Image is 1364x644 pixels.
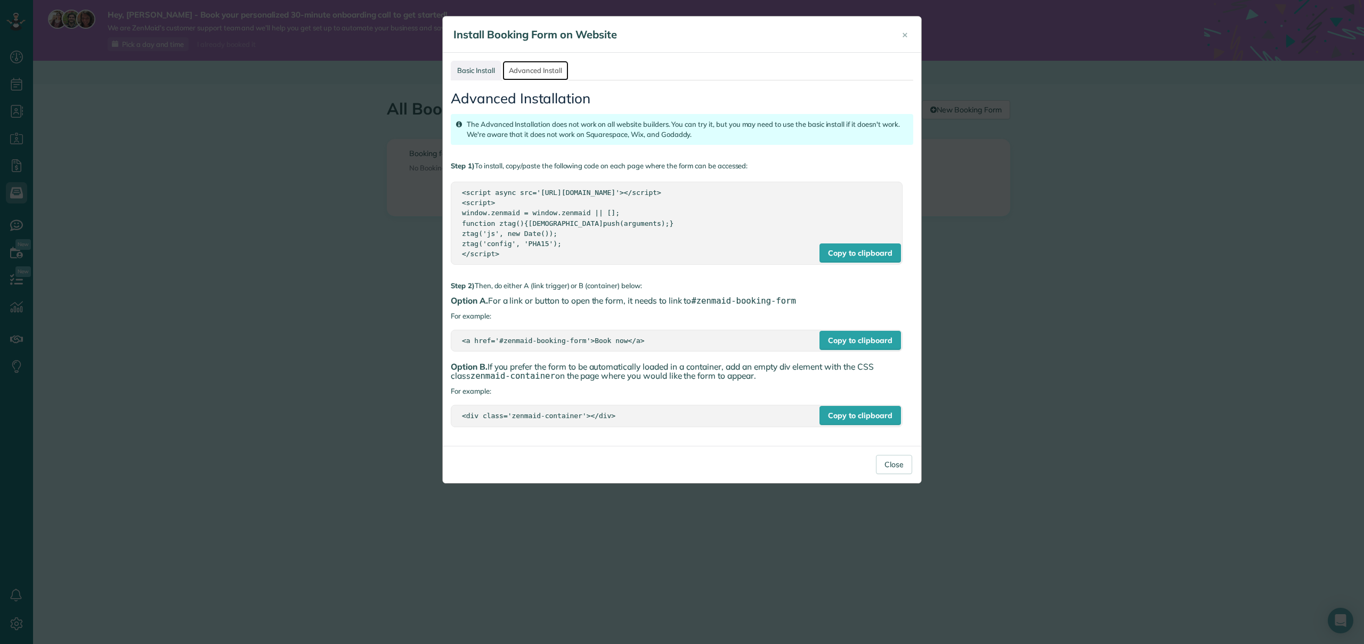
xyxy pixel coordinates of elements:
[451,295,488,306] span: Option A.
[462,188,891,258] div: <script async src='[URL][DOMAIN_NAME]'></script> <script> window.zenmaid = window.zenmaid || []; ...
[894,22,916,47] button: Close
[451,281,913,291] p: Then, do either A (link trigger) or B (container) below:
[819,406,900,425] div: Copy to clipboard
[451,281,475,290] strong: Step 2)
[819,331,900,350] div: Copy to clipboard
[451,296,913,306] h4: For a link or button to open the form, it needs to link to
[451,80,913,438] div: For example: For example:
[876,455,912,474] button: Close
[451,91,913,107] h3: Advanced Installation
[451,114,913,145] div: The Advanced Installation does not work on all website builders. You can try it, but you may need...
[470,371,555,381] span: zenmaid-container
[451,161,913,171] p: To install, copy/paste the following code on each page where the form can be accessed:
[451,361,488,372] span: Option B.
[902,28,908,40] span: ×
[451,161,475,170] strong: Step 1)
[462,411,891,421] div: <div class='zenmaid-container'></div>
[819,243,900,263] div: Copy to clipboard
[462,336,891,346] div: <a href='#zenmaid-booking-form'>Book now</a>
[453,27,885,42] h4: Install Booking Form on Website
[451,61,501,80] a: Basic Install
[451,362,913,381] h4: If you prefer the form to be automatically loaded in a container, add an empty div element with t...
[502,61,569,80] a: Advanced Install
[691,296,795,306] span: #zenmaid-booking-form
